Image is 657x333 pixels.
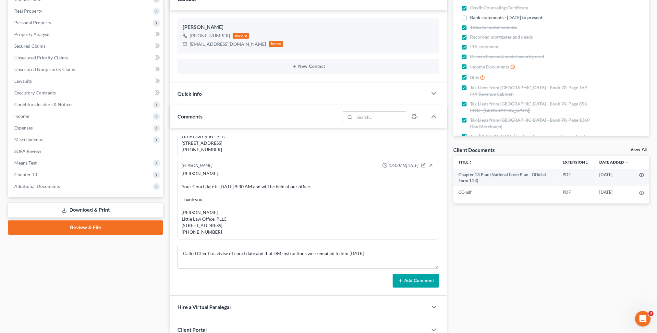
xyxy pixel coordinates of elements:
[453,146,495,153] div: Client Documents
[14,148,41,154] span: SOFA Review
[557,169,594,187] td: PDF
[470,101,595,114] span: Tax Liens from [GEOGRAPHIC_DATA] - Book 74, Page 856 (RTLF-[GEOGRAPHIC_DATA])
[585,161,589,165] i: unfold_more
[177,304,231,310] span: Hire a Virtual Paralegal
[453,186,557,198] td: CC-pdf
[557,186,594,198] td: PDF
[14,172,37,177] span: Chapter 13
[453,169,557,187] td: Chapter 13 Plan (National Form Plan - Official Form 113)
[14,137,43,142] span: Miscellaneous
[14,20,51,25] span: Personal Property
[8,203,163,218] a: Download & Print
[182,170,435,235] div: [PERSON_NAME], Your Court date is [DATE] 9:30 AM and will be held at our office. Thank you, [PERS...
[354,112,406,123] input: Search...
[470,117,595,130] span: Tax Liens from [GEOGRAPHIC_DATA] - Book 78, Page 1369 (Tax Merchants)
[14,67,76,72] span: Unsecured Nonpriority Claims
[14,160,37,166] span: Means Test
[470,24,517,31] span: Titles to motor vehicles
[9,40,163,52] a: Secured Claims
[9,75,163,87] a: Lawsuits
[14,43,45,49] span: Secured Claims
[470,64,509,70] span: Income Documents
[468,161,472,165] i: unfold_more
[8,220,163,235] a: Review & File
[183,23,434,31] div: [PERSON_NAME]
[9,52,163,64] a: Unsecured Priority Claims
[470,5,528,11] span: Credit Counseling Certificate
[470,74,479,81] span: Bills
[594,169,634,187] td: [DATE]
[269,41,283,47] div: home
[14,78,32,84] span: Lawsuits
[470,133,595,146] span: Ask [PERSON_NAME] Co Courthouse to print any other liens that are on your property.
[177,113,202,119] span: Comments
[470,34,533,40] span: Recorded mortgages and deeds
[14,55,68,60] span: Unsecured Priority Claims
[182,163,213,169] div: [PERSON_NAME]
[625,161,628,165] i: expand_more
[648,311,653,316] span: 3
[233,33,249,39] div: mobile
[9,64,163,75] a: Unsecured Nonpriority Claims
[14,113,29,119] span: Income
[14,183,60,189] span: Additional Documents
[635,311,651,327] iframe: Intercom live chat
[9,145,163,157] a: SOFA Review
[470,84,595,97] span: Tax Liens from [GEOGRAPHIC_DATA] - Book 70, Page 169 (KY Revenue Cabinet)
[594,186,634,198] td: [DATE]
[630,147,647,152] a: View All
[183,64,434,69] button: New Contact
[177,327,207,333] span: Client Portal
[458,160,472,165] a: Titleunfold_more
[9,87,163,99] a: Executory Contracts
[190,41,266,47] div: [EMAIL_ADDRESS][DOMAIN_NAME]
[599,160,628,165] a: Date Added expand_more
[14,90,56,95] span: Executory Contracts
[14,8,42,14] span: Real Property
[470,14,542,21] span: Bank statements - [DATE] to present
[177,91,202,97] span: Quick Info
[470,53,544,60] span: Drivers license & social security card
[563,160,589,165] a: Extensionunfold_more
[9,29,163,40] a: Property Analysis
[393,274,439,288] button: Add Comment
[14,102,73,107] span: Codebtors Insiders & Notices
[190,32,230,39] div: [PHONE_NUMBER]
[389,163,419,169] span: 08:00AM[DATE]
[470,43,499,50] span: IRA statement
[14,125,33,130] span: Expenses
[14,31,50,37] span: Property Analysis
